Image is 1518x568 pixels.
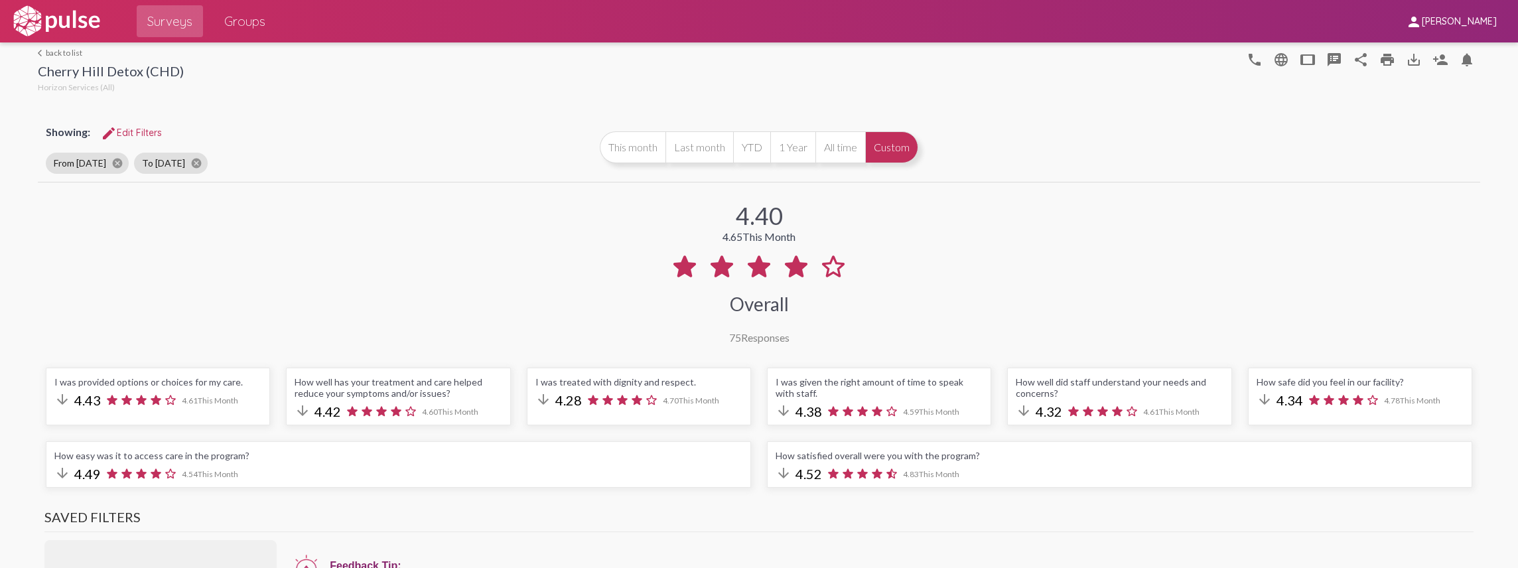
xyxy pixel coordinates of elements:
a: Groups [214,5,276,37]
a: back to list [38,48,184,58]
div: How satisfied overall were you with the program? [776,450,1464,461]
mat-icon: arrow_downward [535,391,551,407]
span: 4.78 [1384,395,1440,405]
span: This Month [919,407,959,417]
mat-icon: Share [1353,52,1369,68]
span: This Month [919,469,959,479]
mat-icon: Person [1432,52,1448,68]
button: Edit FiltersEdit Filters [90,121,172,145]
img: white-logo.svg [11,5,102,38]
mat-icon: arrow_downward [295,403,310,419]
div: How easy was it to access care in the program? [54,450,742,461]
span: This Month [198,395,238,405]
span: 4.61 [182,395,238,405]
button: Person [1427,46,1454,72]
span: 4.43 [74,392,101,408]
span: 4.49 [74,466,101,482]
span: 4.52 [795,466,822,482]
span: 4.32 [1036,403,1062,419]
h3: Saved Filters [44,509,1474,532]
span: This Month [438,407,478,417]
span: Showing: [46,125,90,138]
mat-chip: To [DATE] [134,153,208,174]
span: 75 [729,331,741,344]
span: Surveys [147,9,192,33]
mat-icon: tablet [1300,52,1316,68]
a: print [1374,46,1401,72]
span: 4.60 [422,407,478,417]
span: 4.28 [555,392,582,408]
div: I was treated with dignity and respect. [535,376,742,388]
mat-chip: From [DATE] [46,153,129,174]
button: YTD [733,131,770,163]
mat-icon: Edit Filters [101,125,117,141]
div: How well did staff understand your needs and concerns? [1016,376,1223,399]
button: language [1268,46,1294,72]
div: 4.65 [723,230,795,243]
span: Edit Filters [101,127,162,139]
span: 4.83 [903,469,959,479]
a: Surveys [137,5,203,37]
div: Cherry Hill Detox (CHD) [38,63,184,82]
span: 4.61 [1143,407,1200,417]
div: How well has your treatment and care helped reduce your symptoms and/or issues? [295,376,502,399]
button: Bell [1454,46,1480,72]
mat-icon: language [1273,52,1289,68]
mat-icon: person [1406,14,1422,30]
span: This Month [679,395,719,405]
span: 4.59 [903,407,959,417]
button: Share [1347,46,1374,72]
div: I was given the right amount of time to speak with staff. [776,376,983,399]
mat-icon: arrow_downward [776,465,792,481]
mat-icon: Download [1406,52,1422,68]
span: Groups [224,9,265,33]
span: This Month [1400,395,1440,405]
button: All time [815,131,865,163]
span: 4.34 [1276,392,1303,408]
span: This Month [198,469,238,479]
mat-icon: arrow_downward [776,403,792,419]
mat-icon: arrow_downward [54,465,70,481]
mat-icon: language [1247,52,1263,68]
button: language [1241,46,1268,72]
button: Custom [865,131,918,163]
div: I was provided options or choices for my care. [54,376,261,388]
button: Download [1401,46,1427,72]
button: speaker_notes [1321,46,1347,72]
mat-icon: cancel [111,157,123,169]
mat-icon: arrow_downward [1016,403,1032,419]
span: 4.38 [795,403,822,419]
mat-icon: speaker_notes [1326,52,1342,68]
span: Horizon Services (All) [38,82,115,92]
mat-icon: arrow_downward [54,391,70,407]
button: [PERSON_NAME] [1395,9,1507,33]
div: Overall [730,293,789,315]
span: This Month [742,230,795,243]
button: This month [600,131,665,163]
mat-icon: print [1379,52,1395,68]
span: 4.42 [314,403,341,419]
mat-icon: Bell [1459,52,1475,68]
span: [PERSON_NAME] [1422,16,1497,28]
div: 4.40 [736,201,783,230]
button: tablet [1294,46,1321,72]
span: 4.70 [663,395,719,405]
span: This Month [1159,407,1200,417]
button: Last month [665,131,733,163]
span: 4.54 [182,469,238,479]
div: How safe did you feel in our facility? [1257,376,1464,388]
mat-icon: arrow_downward [1257,391,1273,407]
button: 1 Year [770,131,815,163]
mat-icon: arrow_back_ios [38,49,46,57]
mat-icon: cancel [190,157,202,169]
div: Responses [729,331,790,344]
